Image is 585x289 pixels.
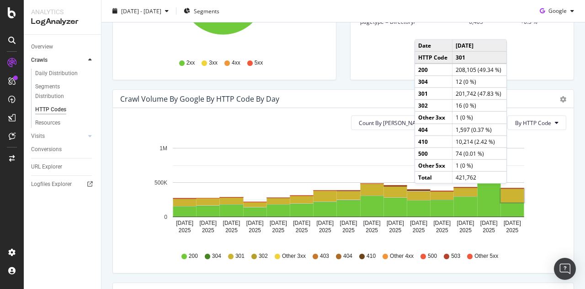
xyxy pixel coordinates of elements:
[363,220,381,226] text: [DATE]
[480,220,498,226] text: [DATE]
[452,136,506,147] td: 10,214 (2.42 %)
[415,51,452,64] td: HTTP Code
[35,118,95,128] a: Resources
[390,252,414,260] span: Other 4xx
[560,96,566,103] div: gear
[35,69,95,78] a: Daily Distribution
[340,220,357,226] text: [DATE]
[31,131,45,141] div: Visits
[31,42,53,52] div: Overview
[452,64,506,76] td: 208,105 (49.34 %)
[452,159,506,171] td: 1 (0 %)
[31,162,95,172] a: URL Explorer
[428,252,437,260] span: 500
[212,252,221,260] span: 304
[452,171,506,183] td: 421,762
[194,7,219,15] span: Segments
[367,252,376,260] span: 410
[507,115,566,130] button: By HTTP Code
[35,105,66,115] div: HTTP Codes
[31,42,95,52] a: Overview
[249,227,261,234] text: 2025
[35,82,86,101] div: Segments Distribution
[31,55,85,65] a: Crawls
[366,227,378,234] text: 2025
[31,131,85,141] a: Visits
[474,252,498,260] span: Other 5xx
[272,227,285,234] text: 2025
[179,227,191,234] text: 2025
[452,99,506,111] td: 16 (0 %)
[360,18,419,26] span: pagetype = Directory/*
[415,87,452,99] td: 301
[433,220,451,226] text: [DATE]
[415,159,452,171] td: Other 5xx
[469,18,483,26] span: 6,405
[176,220,193,226] text: [DATE]
[554,258,576,280] div: Open Intercom Messenger
[259,252,268,260] span: 302
[415,39,452,51] td: Date
[415,112,452,124] td: Other 3xx
[548,7,567,15] span: Google
[452,76,506,87] td: 12 (0 %)
[35,118,60,128] div: Resources
[31,145,95,154] a: Conversions
[31,145,62,154] div: Conversions
[120,137,559,244] div: A chart.
[389,227,402,234] text: 2025
[202,227,214,234] text: 2025
[189,252,198,260] span: 200
[413,227,425,234] text: 2025
[109,4,172,18] button: [DATE] - [DATE]
[320,252,329,260] span: 403
[452,39,506,51] td: [DATE]
[415,76,452,87] td: 304
[504,220,521,226] text: [DATE]
[319,227,331,234] text: 2025
[120,94,279,104] div: Crawl Volume by google by HTTP Code by Day
[521,18,537,26] span: +0.3 %
[235,252,245,260] span: 301
[223,220,240,226] text: [DATE]
[31,180,72,189] div: Logfiles Explorer
[35,105,95,115] a: HTTP Codes
[536,4,578,18] button: Google
[436,227,448,234] text: 2025
[415,147,452,159] td: 500
[35,69,78,78] div: Daily Distribution
[35,82,95,101] a: Segments Distribution
[415,136,452,147] td: 410
[387,220,404,226] text: [DATE]
[483,227,495,234] text: 2025
[410,220,427,226] text: [DATE]
[415,124,452,136] td: 404
[351,115,441,130] button: Count By [PERSON_NAME]
[452,51,506,64] td: 301
[31,162,62,172] div: URL Explorer
[199,220,217,226] text: [DATE]
[457,220,474,226] text: [DATE]
[225,227,238,234] text: 2025
[282,252,306,260] span: Other 3xx
[121,7,161,15] span: [DATE] - [DATE]
[31,16,94,27] div: LogAnalyzer
[452,112,506,124] td: 1 (0 %)
[31,180,95,189] a: Logfiles Explorer
[180,4,223,18] button: Segments
[232,59,240,67] span: 4xx
[31,7,94,16] div: Analytics
[506,227,519,234] text: 2025
[415,99,452,111] td: 302
[160,145,167,152] text: 1M
[270,220,287,226] text: [DATE]
[515,119,551,127] span: By HTTP Code
[452,87,506,99] td: 201,742 (47.83 %)
[31,55,48,65] div: Crawls
[296,227,308,234] text: 2025
[451,252,460,260] span: 503
[293,220,310,226] text: [DATE]
[415,64,452,76] td: 200
[415,171,452,183] td: Total
[186,59,195,67] span: 2xx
